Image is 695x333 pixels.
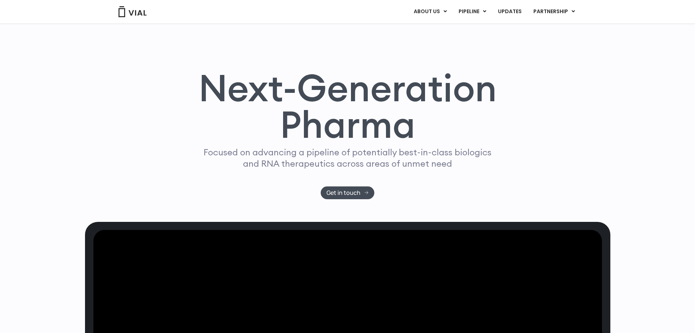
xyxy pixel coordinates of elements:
[190,69,506,143] h1: Next-Generation Pharma
[408,5,452,18] a: ABOUT USMenu Toggle
[327,190,360,196] span: Get in touch
[118,6,147,17] img: Vial Logo
[453,5,492,18] a: PIPELINEMenu Toggle
[492,5,527,18] a: UPDATES
[528,5,581,18] a: PARTNERSHIPMenu Toggle
[201,147,495,169] p: Focused on advancing a pipeline of potentially best-in-class biologics and RNA therapeutics acros...
[321,186,374,199] a: Get in touch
